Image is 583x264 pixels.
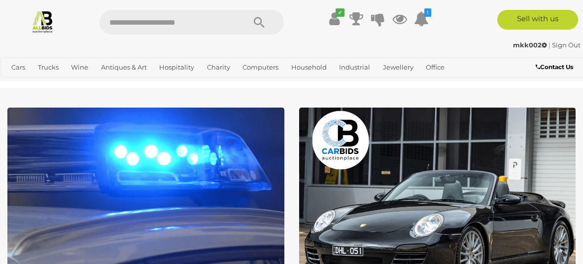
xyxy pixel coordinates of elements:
a: Antiques & Art [97,59,151,75]
a: Hospitality [155,59,198,75]
i: 1 [424,8,431,17]
button: Search [235,10,284,35]
a: Charity [203,59,234,75]
a: Computers [239,59,282,75]
span: | [549,41,550,49]
a: Jewellery [379,59,417,75]
img: Allbids.com.au [31,10,54,33]
a: Trucks [34,59,63,75]
strong: mkk002 [513,41,547,49]
a: ✔ [327,10,342,28]
a: Sell with us [497,10,578,30]
a: mkk002 [513,41,549,49]
a: Wine [67,59,92,75]
a: Sports [7,75,35,92]
a: Office [422,59,448,75]
a: Household [287,59,331,75]
a: Sign Out [552,41,581,49]
a: Contact Us [536,62,576,73]
b: Contact Us [536,63,573,71]
i: ✔ [336,8,344,17]
a: Industrial [335,59,374,75]
a: 1 [414,10,429,28]
a: Cars [7,59,29,75]
a: [GEOGRAPHIC_DATA] [40,75,118,92]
